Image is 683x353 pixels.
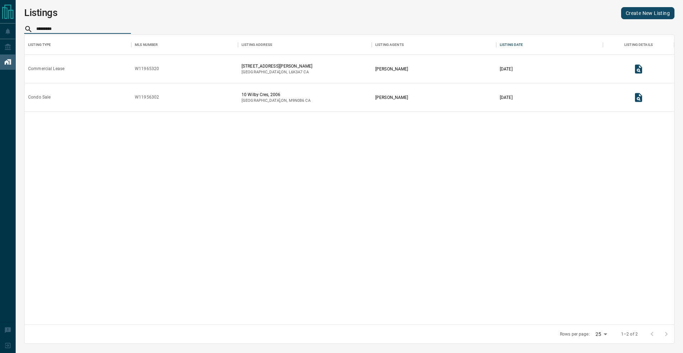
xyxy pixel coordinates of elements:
[500,94,513,101] p: [DATE]
[289,98,305,103] span: m9n0b6
[131,35,238,55] div: MLS Number
[28,66,64,72] div: Commercial Lease
[624,35,653,55] div: Listing Details
[28,35,51,55] div: Listing Type
[135,35,158,55] div: MLS Number
[631,90,646,105] button: View Listing Details
[24,7,58,19] h1: Listings
[135,66,159,72] div: W11965320
[621,7,674,19] a: Create New Listing
[25,35,131,55] div: Listing Type
[28,94,51,100] div: Condo Sale
[242,69,312,75] p: [GEOGRAPHIC_DATA] , ON , CA
[496,35,603,55] div: Listing Date
[375,94,408,101] p: [PERSON_NAME]
[603,35,674,55] div: Listing Details
[560,331,590,337] p: Rows per page:
[242,35,272,55] div: Listing Address
[593,329,610,339] div: 25
[372,35,496,55] div: Listing Agents
[500,35,523,55] div: Listing Date
[289,70,303,74] span: l6k3a7
[242,91,311,98] p: 10 Wilby Cres, 2006
[375,66,408,72] p: [PERSON_NAME]
[242,63,312,69] p: [STREET_ADDRESS][PERSON_NAME]
[238,35,372,55] div: Listing Address
[242,98,311,104] p: [GEOGRAPHIC_DATA] , ON , CA
[135,94,159,100] div: W11956302
[500,66,513,72] p: [DATE]
[375,35,404,55] div: Listing Agents
[631,62,646,76] button: View Listing Details
[621,331,638,337] p: 1–2 of 2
